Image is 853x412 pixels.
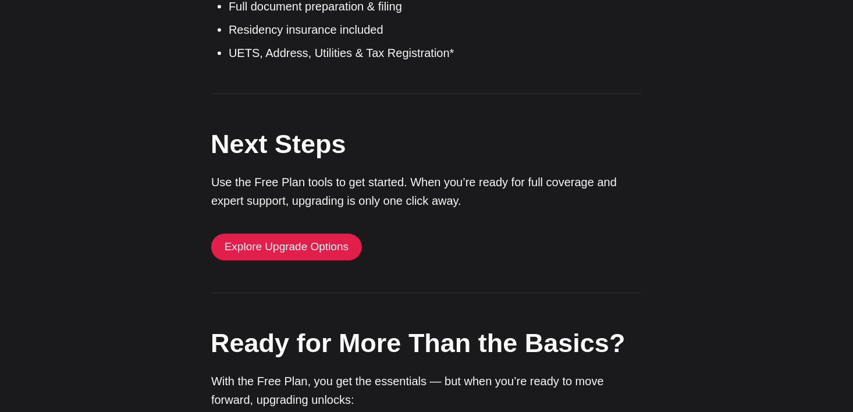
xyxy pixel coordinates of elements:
p: Use the Free Plan tools to get started. When you’re ready for full coverage and expert support, u... [211,173,642,211]
li: Residency insurance included [229,21,642,38]
p: With the Free Plan, you get the essentials — but when you’re ready to move forward, upgrading unl... [211,372,642,410]
h2: Ready for More Than the Basics? [211,325,641,362]
li: UETS, Address, Utilities & Tax Registration* [229,44,642,62]
a: Explore Upgrade Options [211,234,362,261]
h2: Next Steps [211,126,641,163]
